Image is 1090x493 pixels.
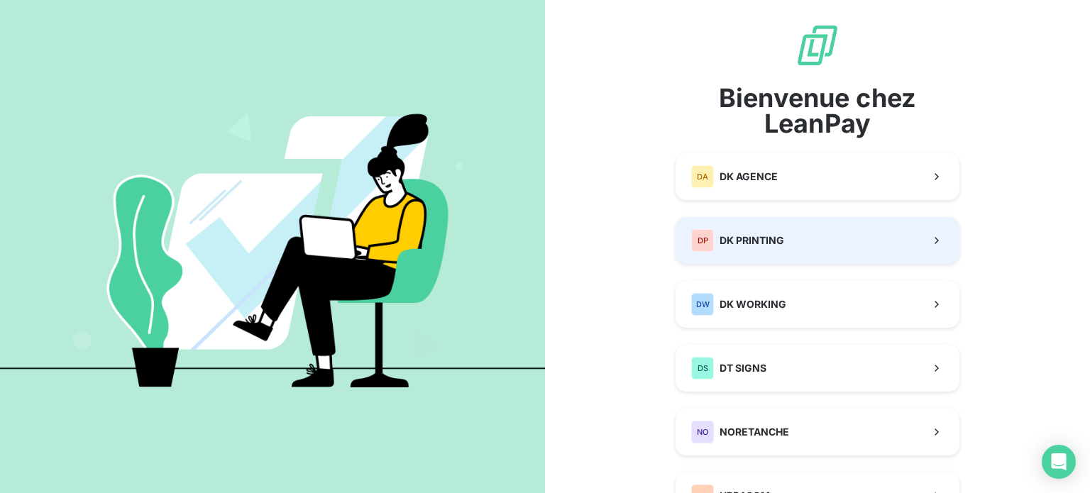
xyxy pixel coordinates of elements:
[1042,445,1076,479] div: Open Intercom Messenger
[720,361,766,375] span: DT SIGNS
[720,425,789,439] span: NORETANCHE
[720,170,778,184] span: DK AGENCE
[676,153,959,200] button: DADK AGENCE
[676,345,959,392] button: DSDT SIGNS
[691,421,714,443] div: NO
[676,85,959,136] span: Bienvenue chez LeanPay
[691,165,714,188] div: DA
[676,217,959,264] button: DPDK PRINTING
[720,233,784,248] span: DK PRINTING
[691,293,714,316] div: DW
[720,297,786,311] span: DK WORKING
[691,357,714,380] div: DS
[676,281,959,328] button: DWDK WORKING
[676,409,959,455] button: NONORETANCHE
[691,229,714,252] div: DP
[795,23,840,68] img: logo sigle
